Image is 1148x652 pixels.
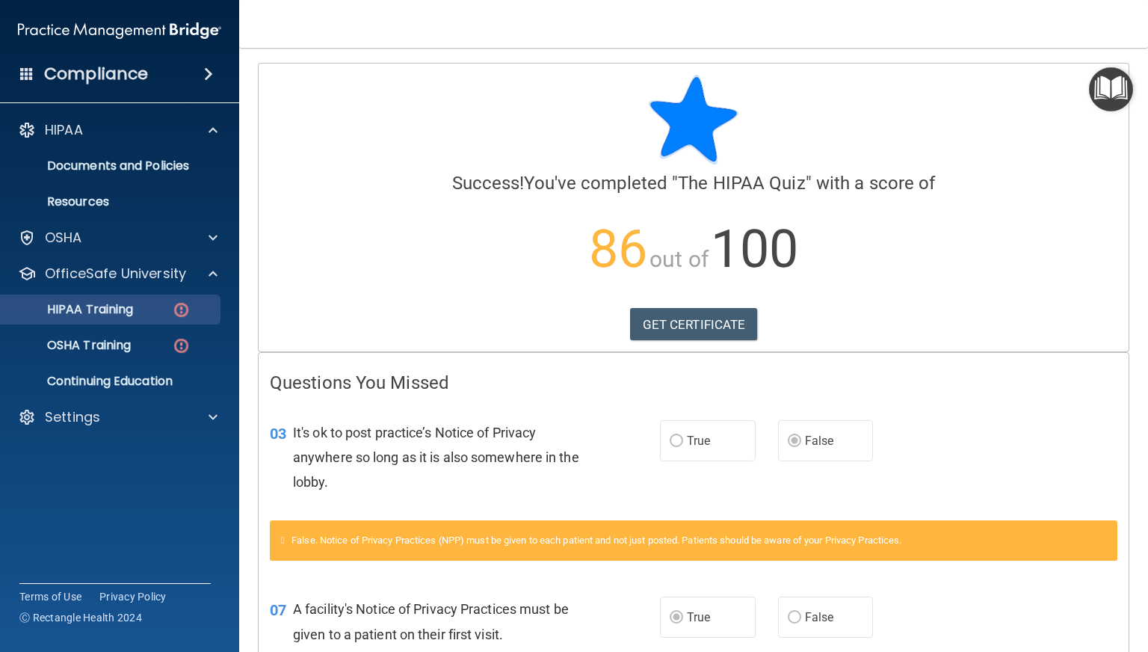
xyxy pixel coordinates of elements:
[19,589,81,604] a: Terms of Use
[18,265,217,283] a: OfficeSafe University
[10,374,214,389] p: Continuing Education
[649,246,709,272] span: out of
[270,601,286,619] span: 07
[687,610,710,624] span: True
[18,121,217,139] a: HIPAA
[10,338,131,353] p: OSHA Training
[687,434,710,448] span: True
[678,173,805,194] span: The HIPAA Quiz
[99,589,167,604] a: Privacy Policy
[649,75,738,164] img: blue-star-rounded.9d042014.png
[452,173,525,194] span: Success!
[589,218,647,280] span: 86
[1089,67,1133,111] button: Open Resource Center
[293,425,579,490] span: It's ok to post practice’s Notice of Privacy anywhere so long as it is also somewhere in the lobby.
[172,336,191,355] img: danger-circle.6113f641.png
[18,408,217,426] a: Settings
[788,612,801,624] input: False
[10,302,133,317] p: HIPAA Training
[44,64,148,84] h4: Compliance
[291,535,901,546] span: False. Notice of Privacy Practices (NPP) must be given to each patient and not just posted. Patie...
[805,610,834,624] span: False
[19,610,142,625] span: Ⓒ Rectangle Health 2024
[18,229,217,247] a: OSHA
[711,218,798,280] span: 100
[788,436,801,447] input: False
[630,308,758,341] a: GET CERTIFICATE
[270,425,286,443] span: 03
[670,436,683,447] input: True
[45,265,186,283] p: OfficeSafe University
[172,301,191,319] img: danger-circle.6113f641.png
[805,434,834,448] span: False
[293,601,569,642] span: A facility's Notice of Privacy Practices must be given to a patient on their first visit.
[270,373,1117,393] h4: Questions You Missed
[10,194,214,209] p: Resources
[18,16,221,46] img: PMB logo
[270,173,1117,193] h4: You've completed " " with a score of
[45,408,100,426] p: Settings
[670,612,683,624] input: True
[10,159,214,173] p: Documents and Policies
[45,121,83,139] p: HIPAA
[45,229,82,247] p: OSHA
